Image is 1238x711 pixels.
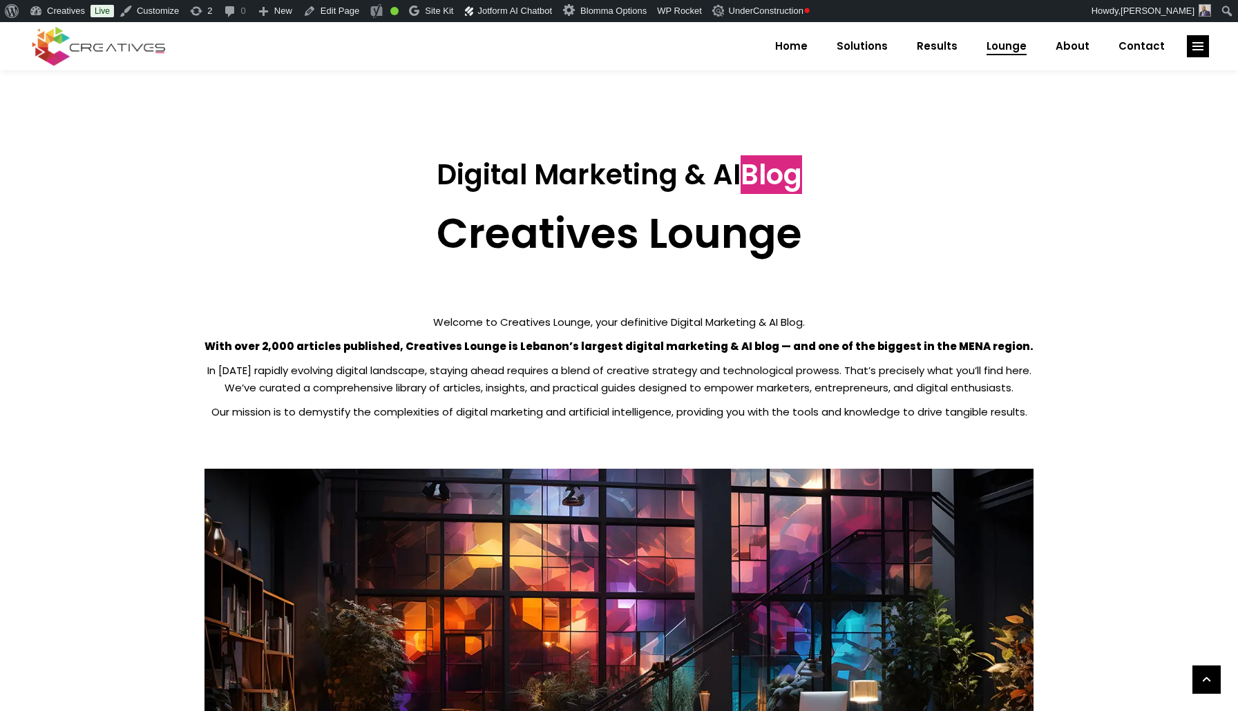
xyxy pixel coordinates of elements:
[204,339,1034,353] strong: With over 2,000 articles published, Creatives Lounge is Lebanon’s largest digital marketing & AI ...
[204,313,1034,331] p: Welcome to Creatives Lounge, your definitive Digital Marketing & AI Blog.
[741,155,802,194] span: Blog
[822,28,902,64] a: Solutions
[204,362,1034,396] p: In [DATE] rapidly evolving digital landscape, staying ahead requires a blend of creative strategy...
[972,28,1041,64] a: Lounge
[91,5,114,17] a: Live
[425,6,453,16] span: Site Kit
[1121,6,1194,16] span: [PERSON_NAME]
[29,25,169,68] img: Creatives
[1104,28,1179,64] a: Contact
[1056,28,1089,64] span: About
[712,5,726,17] img: Creatives | Creatives Lounge
[917,28,958,64] span: Results
[390,7,399,15] div: Good
[775,28,808,64] span: Home
[204,208,1034,258] h2: Creatives Lounge
[204,158,1034,191] h3: Digital Marketing & AI
[761,28,822,64] a: Home
[204,403,1034,420] p: Our mission is to demystify the complexities of digital marketing and artificial intelligence, pr...
[1199,4,1211,17] img: Creatives | Creatives Lounge
[1187,35,1209,57] a: link
[1041,28,1104,64] a: About
[1118,28,1165,64] span: Contact
[987,28,1027,64] span: Lounge
[837,28,888,64] span: Solutions
[1192,665,1221,694] a: link
[902,28,972,64] a: Results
